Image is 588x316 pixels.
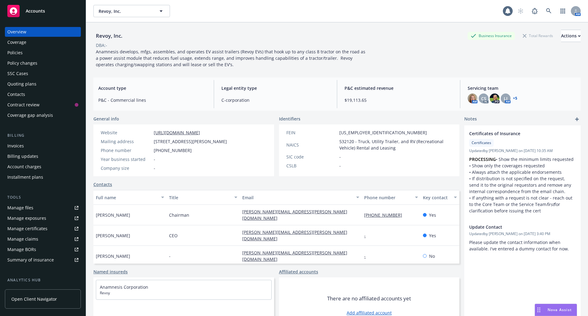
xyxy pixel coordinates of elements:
a: - [364,253,371,259]
div: Email [242,194,352,201]
span: Updated by [PERSON_NAME] on [DATE] 3:40 PM [469,231,576,237]
div: Business Insurance [468,32,515,40]
span: Identifiers [279,116,300,122]
a: Summary of insurance [5,255,81,265]
strong: PROCESSING [469,156,496,162]
a: Start snowing [514,5,527,17]
div: Account charges [7,162,41,172]
span: There are no affiliated accounts yet [327,295,411,302]
span: $19,113.65 [345,97,453,103]
span: Open Client Navigator [11,296,57,302]
div: Policy changes [7,58,37,68]
div: Phone number [101,147,151,154]
div: Revoy, Inc. [93,32,125,40]
span: P&C estimated revenue [345,85,453,91]
div: FEIN [286,129,337,136]
div: Quoting plans [7,79,36,89]
span: CS [481,95,486,102]
div: Contract review [7,100,40,110]
p: • Show the minimum limits requested • Show only the coverages requested • Always attach the appli... [469,156,576,214]
a: SSC Cases [5,69,81,78]
a: [PERSON_NAME][EMAIL_ADDRESS][PERSON_NAME][DOMAIN_NAME] [242,250,347,262]
a: Manage certificates [5,224,81,234]
button: Key contact [420,190,459,205]
a: Manage exposures [5,213,81,223]
span: Yes [429,212,436,218]
span: Account type [98,85,206,91]
a: add [573,116,581,123]
img: photo [490,93,499,103]
button: Actions [561,30,581,42]
span: Anamnesis develops, mfgs, assembles, and operates EV assist trailers (Revoy EVs) that hook up to ... [96,49,367,67]
div: CSLB [286,162,337,169]
div: Certificates of InsuranceCertificatesUpdatedby [PERSON_NAME] on [DATE] 10:35 AMPROCESSING• Show t... [464,125,581,219]
span: Yes [429,232,436,239]
a: Contacts [5,89,81,99]
div: Overview [7,27,26,37]
div: Key contact [423,194,450,201]
a: Coverage [5,37,81,47]
span: Update Contact [469,224,560,230]
a: Contract review [5,100,81,110]
a: Contacts [93,181,112,188]
div: Policies [7,48,23,58]
a: Manage files [5,203,81,213]
button: Phone number [362,190,420,205]
span: [PERSON_NAME] [96,212,130,218]
a: +5 [513,97,517,100]
div: Company size [101,165,151,171]
span: LI [504,95,507,102]
div: Phone number [364,194,411,201]
a: [PERSON_NAME][EMAIL_ADDRESS][PERSON_NAME][DOMAIN_NAME] [242,209,347,221]
span: P&C - Commercial lines [98,97,206,103]
div: SSC Cases [7,69,28,78]
a: Switch app [557,5,569,17]
div: NAICS [286,142,337,148]
a: Accounts [5,2,81,20]
div: Coverage gap analysis [7,110,53,120]
div: Total Rewards [520,32,556,40]
a: [URL][DOMAIN_NAME] [154,130,200,135]
span: C-corporation [221,97,330,103]
span: Accounts [26,9,45,13]
div: Contacts [7,89,25,99]
a: Invoices [5,141,81,151]
div: SIC code [286,154,337,160]
div: Manage files [7,203,33,213]
span: Legal entity type [221,85,330,91]
div: Manage exposures [7,213,46,223]
div: Full name [96,194,157,201]
button: Nova Assist [535,304,577,316]
span: 532120 - Truck, Utility Trailer, and RV (Recreational Vehicle) Rental and Leasing [339,138,452,151]
span: Revoy [100,290,268,296]
span: Certificates of Insurance [469,130,560,137]
a: Installment plans [5,172,81,182]
a: Affiliated accounts [279,268,318,275]
div: Tools [5,194,81,200]
div: Website [101,129,151,136]
span: - [154,156,155,162]
span: No [429,253,435,259]
div: Billing [5,132,81,139]
button: Email [240,190,362,205]
span: Revoy, Inc. [99,8,152,14]
span: Servicing team [468,85,576,91]
span: Chairman [169,212,189,218]
span: - [339,154,341,160]
a: Policy changes [5,58,81,68]
div: Invoices [7,141,24,151]
span: [STREET_ADDRESS][PERSON_NAME] [154,138,227,145]
span: Please update the contact information when available. I've entered a dummy contact for now. [469,239,569,252]
a: Manage BORs [5,245,81,254]
img: photo [468,93,477,103]
a: Quoting plans [5,79,81,89]
span: - [154,165,155,171]
div: Title [169,194,231,201]
div: Coverage [7,37,26,47]
div: Manage BORs [7,245,36,254]
div: Analytics hub [5,277,81,283]
a: Named insureds [93,268,128,275]
button: Title [167,190,240,205]
div: Summary of insurance [7,255,54,265]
